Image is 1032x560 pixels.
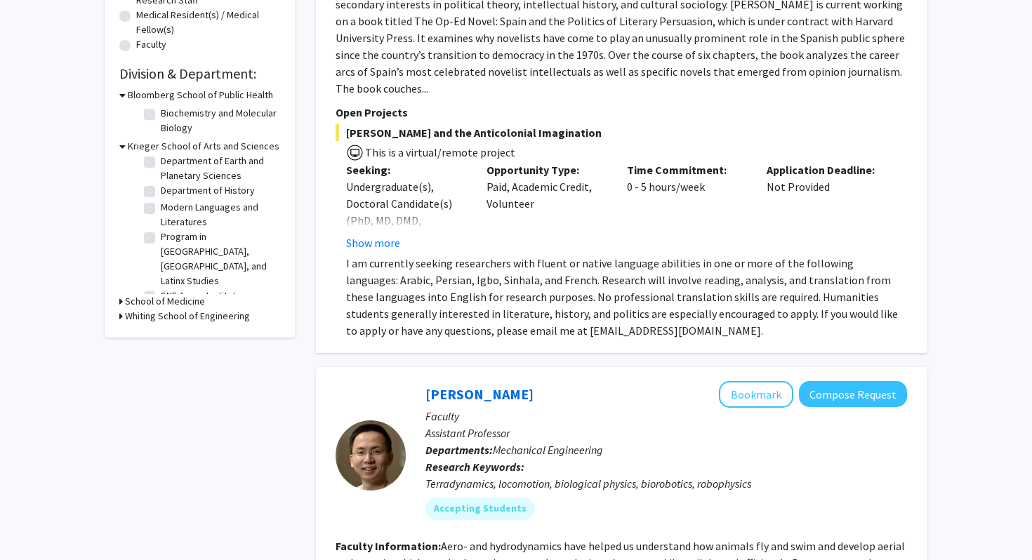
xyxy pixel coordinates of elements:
[161,200,277,229] label: Modern Languages and Literatures
[425,425,907,441] p: Assistant Professor
[336,124,907,141] span: [PERSON_NAME] and the Anticolonial Imagination
[336,539,441,553] b: Faculty Information:
[128,139,279,154] h3: Krieger School of Arts and Sciences
[346,234,400,251] button: Show more
[493,443,603,457] span: Mechanical Engineering
[425,385,534,403] a: [PERSON_NAME]
[11,497,60,549] iframe: Chat
[346,178,465,246] div: Undergraduate(s), Doctoral Candidate(s) (PhD, MD, DMD, PharmD, etc.)
[767,161,886,178] p: Application Deadline:
[616,161,757,251] div: 0 - 5 hours/week
[346,255,907,339] p: I am currently seeking researchers with fluent or native language abilities in one or more of the...
[425,443,493,457] b: Departments:
[136,37,166,52] label: Faculty
[364,145,515,159] span: This is a virtual/remote project
[476,161,616,251] div: Paid, Academic Credit, Volunteer
[136,8,281,37] label: Medical Resident(s) / Medical Fellow(s)
[161,106,277,135] label: Biochemistry and Molecular Biology
[346,161,465,178] p: Seeking:
[425,475,907,492] div: Terradynamics, locomotion, biological physics, biorobotics, robophysics
[161,229,277,288] label: Program in [GEOGRAPHIC_DATA], [GEOGRAPHIC_DATA], and Latinx Studies
[161,288,242,303] label: SNF Agora Institute
[125,294,205,309] h3: School of Medicine
[125,309,250,324] h3: Whiting School of Engineering
[128,88,273,102] h3: Bloomberg School of Public Health
[756,161,897,251] div: Not Provided
[799,381,907,407] button: Compose Request to Chen Li
[425,498,535,520] mat-chip: Accepting Students
[161,154,277,183] label: Department of Earth and Planetary Sciences
[487,161,606,178] p: Opportunity Type:
[119,65,281,82] h2: Division & Department:
[161,183,255,198] label: Department of History
[336,104,907,121] p: Open Projects
[425,408,907,425] p: Faculty
[627,161,746,178] p: Time Commitment:
[425,460,524,474] b: Research Keywords:
[719,381,793,408] button: Add Chen Li to Bookmarks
